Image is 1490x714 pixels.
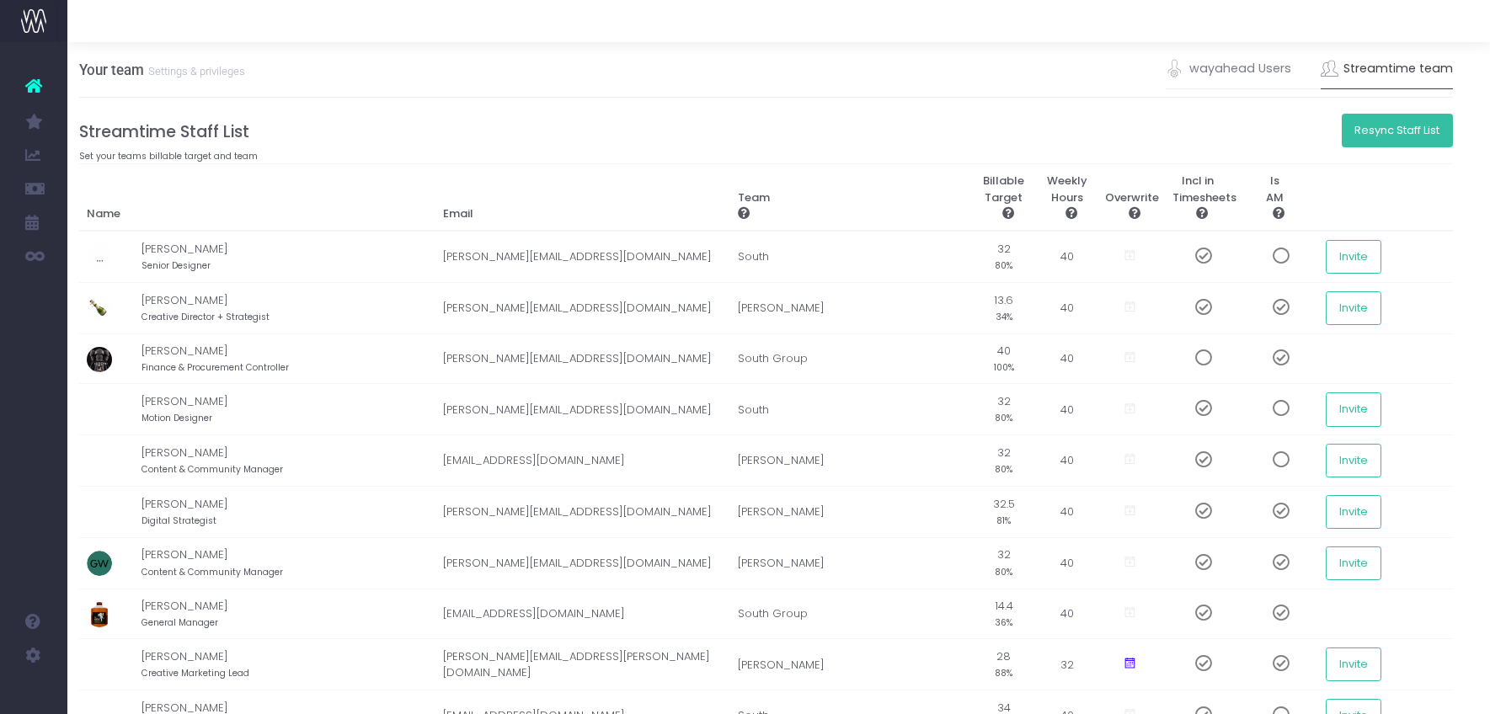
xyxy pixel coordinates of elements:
td: [PERSON_NAME] [730,639,970,690]
button: Invite [1326,444,1381,477]
small: 88% [995,664,1012,679]
small: 81% [996,512,1011,527]
small: 36% [995,614,1012,629]
a: wayahead Users [1166,50,1291,88]
img: profile_images [87,602,112,627]
small: Senior Designer [142,257,211,272]
button: Invite [1326,291,1381,325]
td: 32 [970,538,1038,589]
td: [PERSON_NAME][EMAIL_ADDRESS][DOMAIN_NAME] [435,538,730,589]
td: 28 [970,639,1038,690]
td: 40 [1038,589,1097,639]
td: [PERSON_NAME][EMAIL_ADDRESS][PERSON_NAME][DOMAIN_NAME] [435,639,730,690]
small: 34% [996,308,1012,323]
td: [PERSON_NAME] [142,487,435,538]
th: Team [730,164,970,232]
th: Is AM [1231,164,1318,232]
td: [PERSON_NAME] [142,435,435,487]
th: Overwrite [1097,164,1164,232]
td: 40 [970,333,1038,384]
td: [PERSON_NAME] [730,435,970,487]
td: 40 [1038,333,1097,384]
td: [PERSON_NAME] [142,639,435,690]
small: Content & Community Manager [142,563,283,578]
td: [PERSON_NAME] [142,231,435,282]
td: [PERSON_NAME] [142,283,435,334]
small: Content & Community Manager [142,461,283,476]
td: [PERSON_NAME] [730,538,970,589]
td: 40 [1038,435,1097,487]
td: [EMAIL_ADDRESS][DOMAIN_NAME] [435,435,730,487]
img: profile_images [87,347,112,372]
td: 13.6 [970,283,1038,334]
td: [PERSON_NAME][EMAIL_ADDRESS][DOMAIN_NAME] [435,333,730,384]
td: [EMAIL_ADDRESS][DOMAIN_NAME] [435,589,730,639]
td: 40 [1038,487,1097,538]
small: 80% [995,409,1012,424]
td: [PERSON_NAME][EMAIL_ADDRESS][DOMAIN_NAME] [435,283,730,334]
small: Finance & Procurement Controller [142,359,289,374]
td: South Group [730,589,970,639]
small: Set your teams billable target and team [79,147,258,163]
img: images/default_profile_image.png [21,680,46,706]
small: General Manager [142,614,218,629]
button: Invite [1326,647,1381,681]
th: Name [79,164,435,232]
img: profile_images [87,551,112,576]
small: 80% [995,461,1012,476]
button: Invite [1326,546,1381,580]
img: profile_images [87,448,112,473]
img: profile_images [87,499,112,525]
td: [PERSON_NAME] [730,487,970,538]
td: 14.4 [970,589,1038,639]
td: South Group [730,333,970,384]
td: [PERSON_NAME] [142,538,435,589]
small: 80% [995,563,1012,578]
small: Motion Designer [142,409,212,424]
th: Email [435,164,730,232]
small: Settings & privileges [144,61,245,78]
th: Incl in Timesheets [1164,164,1231,232]
small: Digital Strategist [142,512,216,527]
td: 32 [970,384,1038,435]
td: 40 [1038,538,1097,589]
a: Streamtime team [1321,50,1454,88]
img: profile_images [87,397,112,422]
small: 80% [995,257,1012,272]
td: [PERSON_NAME] [142,384,435,435]
th: Billable Target [970,164,1038,232]
td: [PERSON_NAME] [142,333,435,384]
td: 40 [1038,283,1097,334]
small: 100% [994,359,1014,374]
td: 32.5 [970,487,1038,538]
td: [PERSON_NAME][EMAIL_ADDRESS][DOMAIN_NAME] [435,231,730,282]
td: 32 [1038,639,1097,690]
small: Creative Director + Strategist [142,308,270,323]
h3: Your team [79,61,245,78]
td: [PERSON_NAME] [142,589,435,639]
td: South [730,231,970,282]
td: 32 [970,231,1038,282]
td: South [730,384,970,435]
td: [PERSON_NAME][EMAIL_ADDRESS][DOMAIN_NAME] [435,384,730,435]
td: 40 [1038,384,1097,435]
button: Invite [1326,495,1381,529]
button: Resync Staff List [1342,114,1454,147]
td: [PERSON_NAME] [730,283,970,334]
button: Invite [1326,240,1381,274]
h4: Streamtime Staff List [79,122,1454,141]
button: Invite [1326,392,1381,426]
td: 32 [970,435,1038,487]
td: [PERSON_NAME][EMAIL_ADDRESS][DOMAIN_NAME] [435,487,730,538]
small: Creative Marketing Lead [142,664,249,679]
img: profile_images [87,296,112,321]
td: 40 [1038,231,1097,282]
img: profile_images [87,244,112,269]
img: profile_images [87,652,112,677]
th: Weekly Hours [1038,164,1097,232]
